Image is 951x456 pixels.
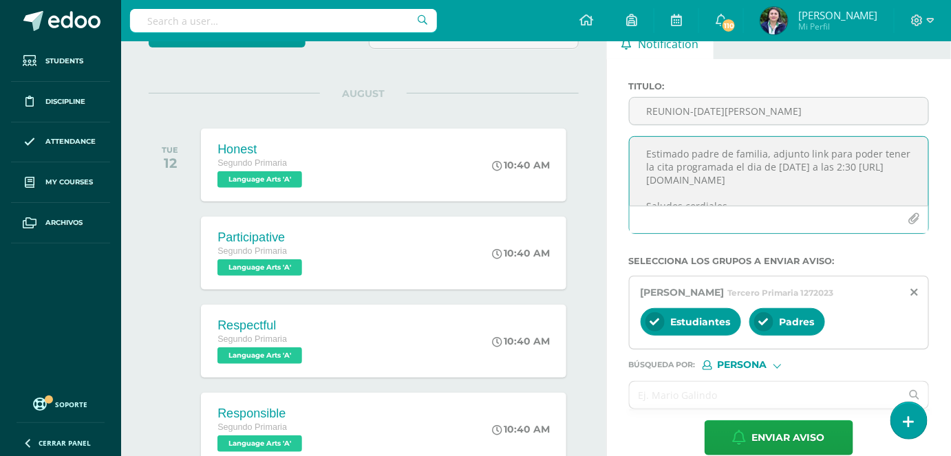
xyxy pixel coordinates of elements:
[630,137,928,206] textarea: Estimado padre de familia, adjunto link para poder tener la cita programada el dia de [DATE] a la...
[17,394,105,413] a: Soporte
[217,158,287,168] span: Segundo Primaria
[630,382,901,409] input: Ej. Mario Galindo
[39,438,91,448] span: Cerrar panel
[45,217,83,228] span: Archivos
[217,422,287,432] span: Segundo Primaria
[217,142,306,157] div: Honest
[45,136,96,147] span: Attendance
[671,316,731,328] span: Estudiantes
[705,420,853,455] button: Enviar aviso
[217,347,302,364] span: Language Arts 'A'
[493,159,551,171] div: 10:40 AM
[45,96,85,107] span: Discipline
[718,361,767,369] span: Persona
[703,360,806,370] div: [object Object]
[162,145,178,155] div: TUE
[217,435,302,452] span: Language Arts 'A'
[11,162,110,203] a: My courses
[638,28,698,61] span: Notification
[11,203,110,243] a: Archivos
[217,334,287,344] span: Segundo Primaria
[217,171,302,188] span: Language Arts 'A'
[11,122,110,163] a: Attendance
[45,177,93,188] span: My courses
[728,287,834,298] span: Tercero Primaria 1272023
[217,259,302,276] span: Language Arts 'A'
[629,81,929,91] label: Titulo :
[56,400,88,409] span: Soporte
[217,246,287,256] span: Segundo Primaria
[721,18,736,33] span: 110
[493,247,551,259] div: 10:40 AM
[641,286,725,298] span: [PERSON_NAME]
[45,56,83,67] span: Students
[629,361,696,369] span: Búsqueda por :
[11,82,110,122] a: Discipline
[493,423,551,435] div: 10:40 AM
[798,21,877,32] span: Mi Perfil
[162,155,178,171] div: 12
[320,87,407,100] span: AUGUST
[217,230,306,245] div: Participative
[780,316,815,328] span: Padres
[630,98,928,124] input: Titulo
[493,335,551,347] div: 10:40 AM
[607,26,714,59] a: Notification
[217,318,306,333] div: Respectful
[130,9,437,32] input: Search a user…
[217,406,306,421] div: Responsible
[752,421,825,455] span: Enviar aviso
[760,7,788,34] img: 8792ea101102b15321d756c508217fbe.png
[11,41,110,82] a: Students
[798,8,877,22] span: [PERSON_NAME]
[629,256,929,266] label: Selecciona los grupos a enviar aviso :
